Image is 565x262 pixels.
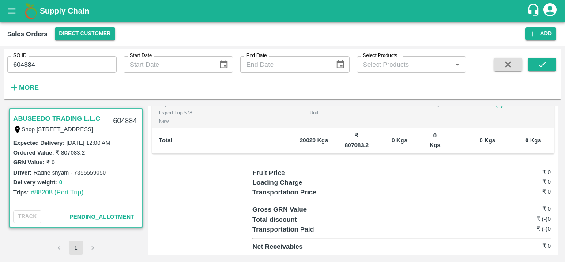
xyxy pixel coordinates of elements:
label: ₹ 807083.2 [56,149,85,156]
h6: ₹ 0 [501,242,551,251]
label: Shop [STREET_ADDRESS] [22,126,94,133]
label: GRN Value: [13,159,45,166]
a: ABUSEEDO TRADING L.L.C [13,113,100,124]
p: Transportation Price [252,187,327,197]
h6: ₹ (-)0 [501,215,551,224]
div: customer-support [527,3,542,19]
label: End Date [246,52,267,59]
button: Choose date [215,56,232,73]
button: More [7,80,41,95]
button: page 1 [69,241,83,255]
input: Select Products [359,59,449,70]
button: Choose date [332,56,349,73]
input: Start Date [124,56,212,73]
button: Select DC [55,27,115,40]
h6: ₹ 0 [501,205,551,213]
h6: ₹ 0 [501,168,551,177]
strong: More [19,84,39,91]
label: Select Products [363,52,397,59]
label: Trips: [13,189,29,196]
label: ₹ 0 [46,159,55,166]
button: Add [525,27,556,40]
img: logo [22,2,40,20]
nav: pagination navigation [51,241,101,255]
label: Delivery weight: [13,179,57,186]
b: 0 Kgs [525,137,541,144]
b: ₹ 807083.2 [345,132,369,148]
label: Driver: [13,169,32,176]
b: 20020 Kgs [300,137,328,144]
b: 0 Kgs [429,132,441,148]
a: Supply Chain [40,5,527,17]
p: Gross GRN Value [252,205,327,214]
b: Total [159,137,172,144]
label: [DATE] 12:00 AM [66,140,110,146]
p: Fruit Price [252,168,327,178]
div: Sales Orders [7,28,48,40]
span: Pending_Allotment [69,213,134,220]
button: 0 [59,178,62,188]
div: New [159,117,204,125]
h6: ₹ (-)0 [501,224,551,233]
p: Loading Charge [252,178,327,187]
b: 0 Kgs [392,137,407,144]
input: End Date [240,56,328,73]
div: account of current user [542,2,558,20]
label: Start Date [130,52,152,59]
p: Net Receivables [252,242,327,251]
div: ₹ 524.08 / Unit [299,101,329,117]
p: Total discount [252,215,327,224]
button: Open [452,59,463,70]
p: Transportation Paid [252,224,327,234]
input: Enter SO ID [7,56,117,73]
label: SO ID [13,52,26,59]
h6: ₹ 0 [501,187,551,196]
label: Radhe shyam - 7355559050 [34,169,106,176]
label: Expected Delivery : [13,140,64,146]
button: open drawer [2,1,22,21]
b: 0 Kgs [479,137,495,144]
div: 604884 [108,111,142,132]
a: #88208 (Port Trip) [30,189,83,196]
h6: ₹ 0 [501,178,551,186]
label: Ordered Value: [13,149,54,156]
b: Supply Chain [40,7,89,15]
